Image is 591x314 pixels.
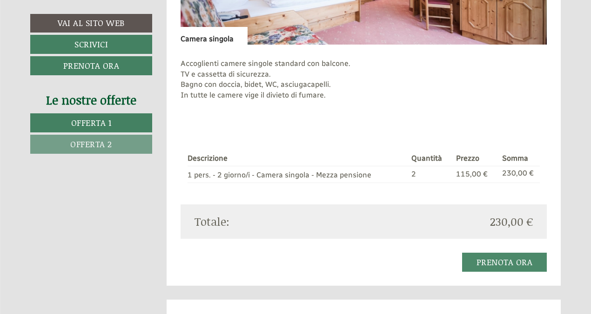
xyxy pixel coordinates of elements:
[498,166,540,183] td: 230,00 €
[70,138,112,150] span: Offerta 2
[188,151,408,166] th: Descrizione
[30,92,152,109] div: Le nostre offerte
[490,214,533,229] span: 230,00 €
[30,56,152,75] a: Prenota ora
[456,170,488,178] span: 115,00 €
[30,35,152,54] a: Scrivici
[181,59,547,111] p: Accoglienti camere singole standard con balcone. TV e cassetta di sicurezza. Bagno con doccia, bi...
[188,214,364,229] div: Totale:
[408,166,452,183] td: 2
[452,151,498,166] th: Prezzo
[408,151,452,166] th: Quantità
[181,27,248,45] div: Camera singola
[462,253,547,272] a: Prenota ora
[498,151,540,166] th: Somma
[188,166,408,183] td: 1 pers. - 2 giorno/i - Camera singola - Mezza pensione
[71,117,112,129] span: Offerta 1
[30,14,152,33] a: Vai al sito web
